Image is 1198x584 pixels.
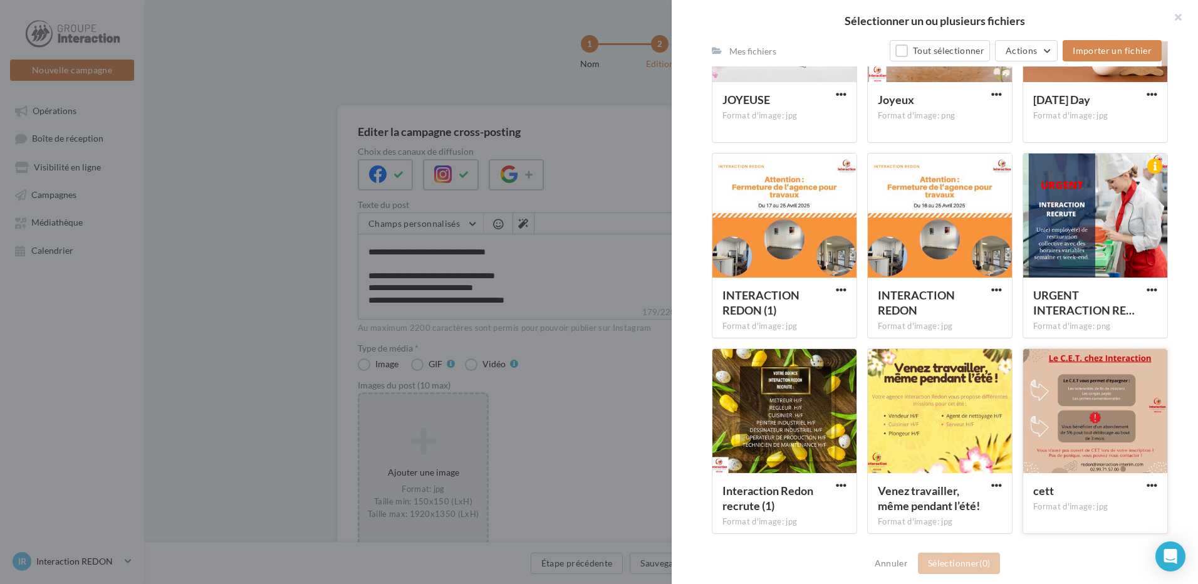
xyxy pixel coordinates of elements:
[1033,110,1157,122] div: Format d'image: jpg
[1033,501,1157,513] div: Format d'image: jpg
[995,40,1058,61] button: Actions
[918,553,1000,574] button: Sélectionner(0)
[722,288,800,317] span: INTERACTION REDON (1)
[979,558,990,568] span: (0)
[878,321,1002,332] div: Format d'image: jpg
[1155,541,1185,571] div: Open Intercom Messenger
[722,516,846,528] div: Format d'image: jpg
[1033,484,1054,498] span: cett
[878,110,1002,122] div: Format d'image: png
[729,45,776,58] div: Mes fichiers
[1063,40,1162,61] button: Importer un fichier
[878,93,914,107] span: Joyeux
[1073,45,1152,56] span: Importer un fichier
[1006,45,1037,56] span: Actions
[878,288,955,317] span: INTERACTION REDON
[1033,321,1157,332] div: Format d'image: png
[692,15,1178,26] h2: Sélectionner un ou plusieurs fichiers
[878,516,1002,528] div: Format d'image: jpg
[722,484,813,513] span: Interaction Redon recrute (1)
[870,556,913,571] button: Annuler
[890,40,990,61] button: Tout sélectionner
[722,321,846,332] div: Format d'image: jpg
[878,484,980,513] span: Venez travailler, même pendant l’été!
[722,93,770,107] span: JOYEUSE
[1033,93,1090,107] span: Easter Day
[1033,288,1135,317] span: URGENT INTERACTION RECRUTE Un(e) opérateur de production Horaires en 2x8 ou en équipe fixe
[722,110,846,122] div: Format d'image: jpg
